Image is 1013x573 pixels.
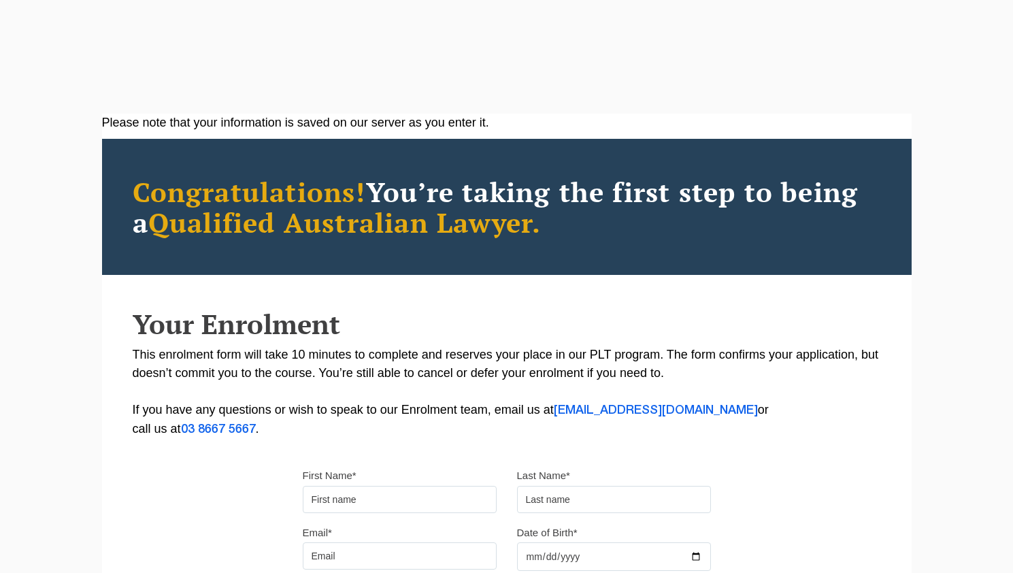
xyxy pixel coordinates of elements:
[148,204,542,240] span: Qualified Australian Lawyer.
[133,309,881,339] h2: Your Enrolment
[517,526,578,540] label: Date of Birth*
[133,176,881,238] h2: You’re taking the first step to being a
[303,542,497,570] input: Email
[517,486,711,513] input: Last name
[133,346,881,439] p: This enrolment form will take 10 minutes to complete and reserves your place in our PLT program. ...
[133,174,366,210] span: Congratulations!
[554,405,758,416] a: [EMAIL_ADDRESS][DOMAIN_NAME]
[517,469,570,482] label: Last Name*
[181,424,256,435] a: 03 8667 5667
[303,486,497,513] input: First name
[303,469,356,482] label: First Name*
[102,114,912,132] div: Please note that your information is saved on our server as you enter it.
[303,526,332,540] label: Email*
